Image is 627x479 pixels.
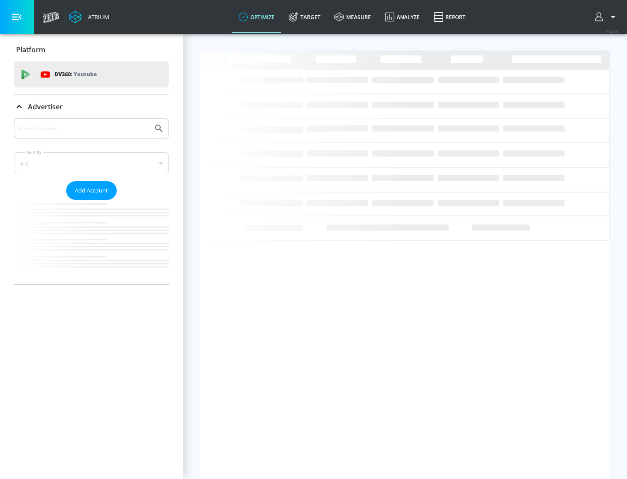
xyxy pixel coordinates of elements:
[54,70,97,79] p: DV360:
[14,61,169,88] div: DV360: Youtube
[16,45,45,54] p: Platform
[17,123,149,134] input: Search by name
[14,94,169,119] div: Advertiser
[232,1,282,33] a: optimize
[606,29,618,34] span: v 4.24.0
[66,181,117,200] button: Add Account
[427,1,472,33] a: Report
[14,118,169,284] div: Advertiser
[75,186,108,196] span: Add Account
[84,13,109,21] div: Atrium
[25,149,44,155] label: Sort By
[28,102,63,111] p: Advertiser
[69,10,109,24] a: Atrium
[378,1,427,33] a: Analyze
[282,1,327,33] a: Target
[74,70,97,79] p: Youtube
[14,37,169,62] div: Platform
[14,152,169,174] div: A-Z
[327,1,378,33] a: measure
[14,200,169,284] nav: list of Advertiser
